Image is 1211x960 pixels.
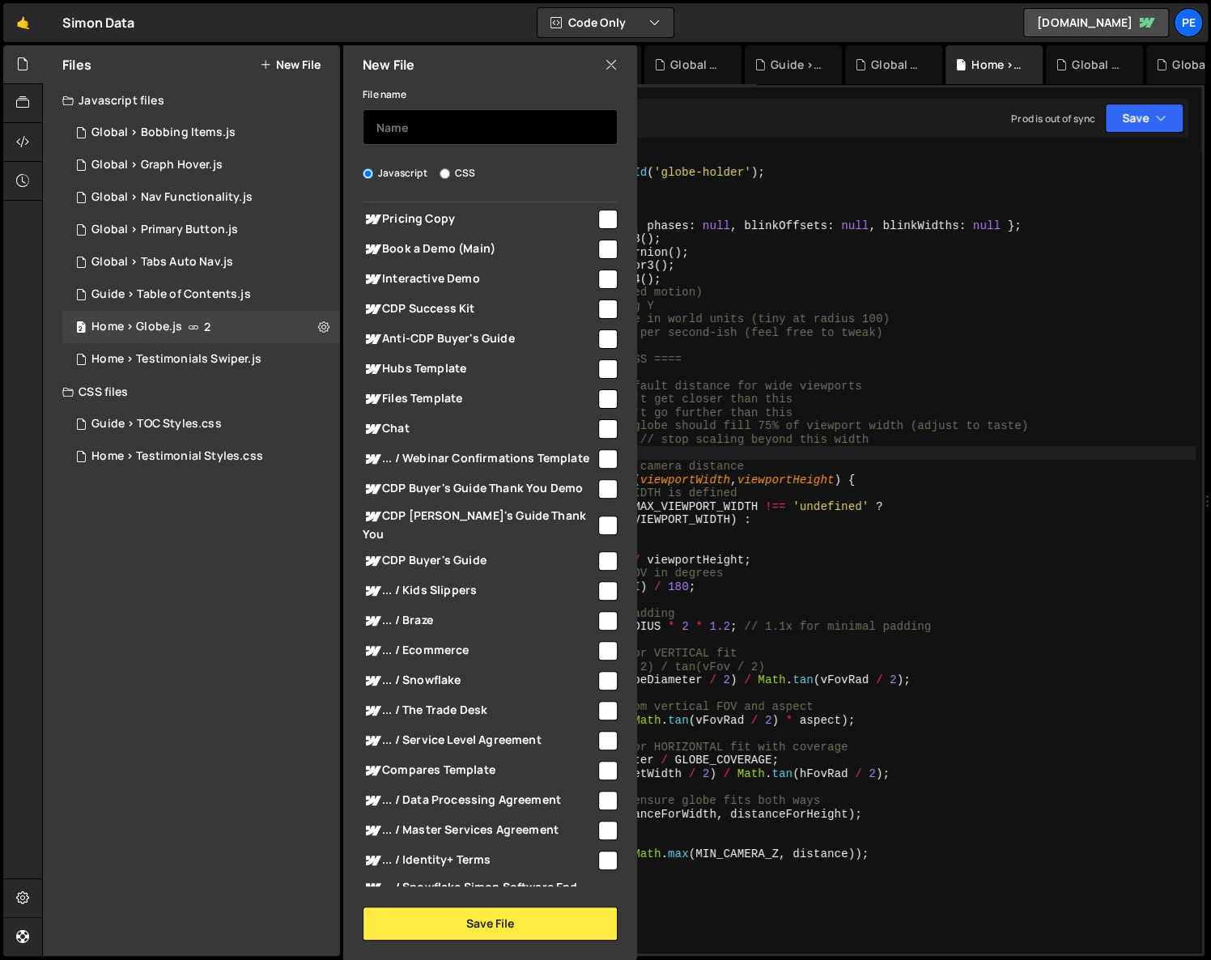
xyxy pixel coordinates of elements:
[91,449,263,464] div: Home > Testimonial Styles.css
[76,322,86,335] span: 2
[670,57,722,73] div: Global > Tabs Auto Nav.js
[363,611,596,631] span: ... / Braze
[363,359,596,379] span: Hubs Template
[363,479,596,499] span: CDP Buyer's Guide Thank You Demo
[62,408,340,440] div: 16753/46419.css
[91,158,223,172] div: Global > Graph Hover.js
[538,8,673,37] button: Code Only
[62,278,340,311] div: 16753/46418.js
[91,190,253,205] div: Global > Nav Functionality.js
[1011,112,1095,125] div: Prod is out of sync
[871,57,923,73] div: Global > Nav Functionality.js
[363,641,596,661] span: ... / Ecommerce
[3,3,43,42] a: 🤙
[91,287,250,302] div: Guide > Table of Contents.js
[363,240,596,259] span: Book a Demo (Main)
[363,507,596,542] span: CDP [PERSON_NAME]'s Guide Thank You
[1174,8,1203,37] a: Pe
[91,255,233,270] div: Global > Tabs Auto Nav.js
[91,417,222,431] div: Guide > TOC Styles.css
[91,320,182,334] div: Home > Globe.js
[363,56,414,74] h2: New File
[363,671,596,690] span: ... / Snowflake
[363,907,618,941] button: Save File
[363,731,596,750] span: ... / Service Level Agreement
[91,223,238,237] div: Global > Primary Button.js
[363,791,596,810] span: ... / Data Processing Agreement
[91,352,261,367] div: Home > Testimonials Swiper.js
[363,165,427,181] label: Javascript
[363,87,406,103] label: File name
[363,878,596,930] span: ... / Snowflake Simon Software End User License Agreement ([PERSON_NAME])
[363,551,596,571] span: CDP Buyer's Guide
[363,389,596,409] span: Files Template
[43,376,340,408] div: CSS files
[363,210,596,229] span: Pricing Copy
[62,117,340,149] div: 16753/46060.js
[363,299,596,319] span: CDP Success Kit
[363,581,596,601] span: ... / Kids Slippers
[62,343,340,376] div: 16753/45792.js
[62,13,135,32] div: Simon Data
[62,149,340,181] div: 16753/45758.js
[62,214,340,246] div: 16753/45990.js
[62,181,340,214] div: 16753/46225.js
[440,165,475,181] label: CSS
[971,57,1023,73] div: Home > Globe.js
[363,419,596,439] span: Chat
[363,329,596,349] span: Anti-CDP Buyer's Guide
[363,821,596,840] span: ... / Master Services Agreement
[260,58,321,71] button: New File
[62,246,340,278] div: 16753/46062.js
[62,440,340,473] div: 16753/45793.css
[1023,8,1169,37] a: [DOMAIN_NAME]
[91,125,236,140] div: Global > Bobbing Items.js
[62,56,91,74] h2: Files
[363,761,596,780] span: Compares Template
[771,57,822,73] div: Guide > Table of Contents.js
[363,168,373,179] input: Javascript
[43,84,340,117] div: Javascript files
[363,851,596,870] span: ... / Identity+ Terms
[363,109,618,145] input: Name
[1072,57,1124,73] div: Global > Bobbing Items.js
[363,270,596,289] span: Interactive Demo
[363,449,596,469] span: ... / Webinar Confirmations Template
[62,311,340,343] div: 16753/46016.js
[204,321,210,333] span: 2
[1105,104,1183,133] button: Save
[440,168,450,179] input: CSS
[363,701,596,720] span: ... / The Trade Desk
